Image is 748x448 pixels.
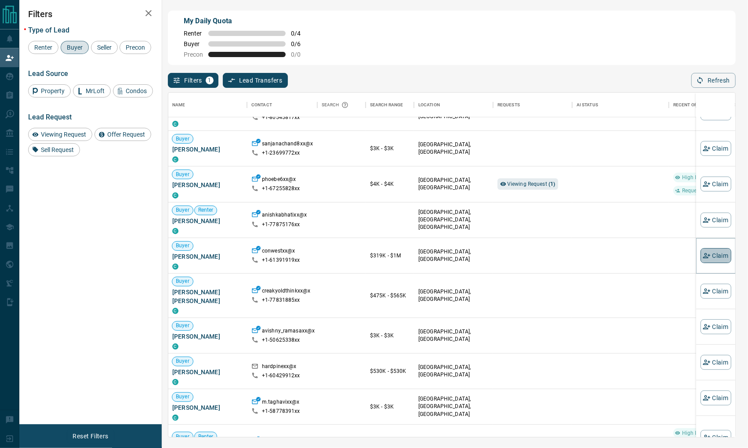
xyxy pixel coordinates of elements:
span: Buyer [172,358,193,365]
p: avishny_ramasaxx@x [262,327,315,336]
button: Refresh [691,73,736,88]
p: hardpinexx@x [262,363,297,372]
div: Location [418,93,440,117]
span: Requested a Viewing [679,187,736,195]
p: My Daily Quota [184,16,310,26]
div: Contact [247,93,317,117]
span: Type of Lead [28,26,69,34]
span: Buyer [172,278,193,285]
button: Lead Transfers [223,73,288,88]
p: [GEOGRAPHIC_DATA], [GEOGRAPHIC_DATA], [GEOGRAPHIC_DATA] [418,396,489,418]
div: Requests [497,93,520,117]
span: [PERSON_NAME] [PERSON_NAME] [172,288,243,305]
span: Offer Request [104,131,148,138]
span: High Interest [679,174,717,181]
div: Contact [251,93,272,117]
p: [GEOGRAPHIC_DATA], [GEOGRAPHIC_DATA] [418,248,489,263]
p: sanjanachand8xx@x [262,141,313,150]
span: Condos [123,87,150,94]
span: MrLoft [83,87,108,94]
button: Claim [701,355,731,370]
span: Buyer [172,242,193,250]
span: Sell Request [38,146,77,153]
div: Renter [28,41,58,54]
div: condos.ca [172,192,178,199]
p: $3K - $3K [370,332,410,340]
p: +1- 50625338xx [262,336,300,344]
p: [GEOGRAPHIC_DATA], [GEOGRAPHIC_DATA], [GEOGRAPHIC_DATA] [418,209,489,231]
span: Buyer [184,40,203,47]
p: +1- 60429912xx [262,372,300,379]
span: 1 [207,77,213,83]
p: $475K - $565K [370,292,410,300]
span: Property [38,87,68,94]
div: Location [414,93,493,117]
div: condos.ca [172,157,178,163]
p: [GEOGRAPHIC_DATA], [GEOGRAPHIC_DATA] [418,177,489,192]
div: condos.ca [172,121,178,127]
span: Renter [31,44,55,51]
span: High Interest [679,430,717,437]
div: Search Range [366,93,414,117]
div: Viewing Request (1) [497,179,558,190]
p: $319K - $1M [370,252,410,260]
p: $3K - $3K [370,403,410,411]
button: Claim [701,177,731,192]
p: +1- 67255828xx [262,185,300,193]
p: [GEOGRAPHIC_DATA], [GEOGRAPHIC_DATA] [418,288,489,303]
div: condos.ca [172,379,178,385]
span: Renter [184,30,203,37]
div: Requests [493,93,572,117]
span: Renter [195,433,217,441]
p: m.taghavixx@x [262,398,300,408]
span: 0 / 4 [291,30,310,37]
button: Filters1 [168,73,218,88]
div: condos.ca [172,343,178,350]
span: Buyer [172,135,193,143]
div: condos.ca [172,228,178,234]
p: anishkabhatixx@x [262,212,307,221]
div: condos.ca [172,264,178,270]
div: Offer Request [94,128,151,141]
p: $4K - $4K [370,181,410,188]
span: Buyer [172,322,193,330]
p: $3K - $3K [370,145,410,153]
div: Search [322,93,351,117]
div: Name [172,93,185,117]
span: [PERSON_NAME] [172,181,243,190]
span: Lead Request [28,113,72,121]
span: [PERSON_NAME] [172,217,243,225]
p: creakyoldthinkxx@x [262,287,310,296]
p: +1- 80545817xx [262,114,300,122]
div: Property [28,84,71,98]
div: Seller [91,41,118,54]
button: Claim [701,319,731,334]
span: Precon [184,51,203,58]
p: +1- 58778391xx [262,408,300,415]
div: condos.ca [172,308,178,314]
div: Search Range [370,93,403,117]
p: +1- 61391919xx [262,257,300,264]
div: Name [168,93,247,117]
p: [GEOGRAPHIC_DATA], [GEOGRAPHIC_DATA] [418,141,489,156]
span: Buyer [172,171,193,178]
span: Buyer [172,433,193,441]
button: Claim [701,248,731,263]
span: Lead Source [28,69,68,78]
div: Viewing Request [28,128,92,141]
p: [GEOGRAPHIC_DATA], [GEOGRAPHIC_DATA] [418,328,489,343]
p: +1- 77831885xx [262,296,300,304]
p: $530K - $530K [370,367,410,375]
div: Sell Request [28,143,80,156]
div: condos.ca [172,415,178,421]
button: Claim [701,141,731,156]
button: Reset Filters [67,429,114,444]
p: [GEOGRAPHIC_DATA], [GEOGRAPHIC_DATA] [418,364,489,379]
span: Viewing Request [38,131,89,138]
span: [PERSON_NAME] [172,368,243,376]
div: Precon [120,41,151,54]
span: [PERSON_NAME] [172,252,243,261]
span: Renter [195,206,217,214]
span: [PERSON_NAME] [172,403,243,412]
div: AI Status [577,93,598,117]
